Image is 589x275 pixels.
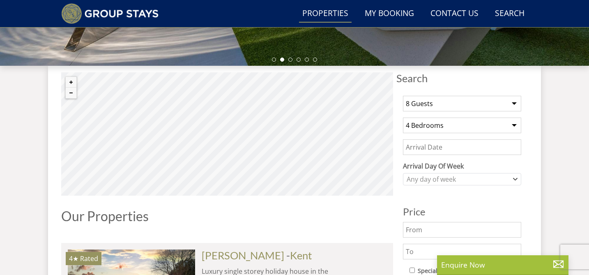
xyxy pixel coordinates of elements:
[403,244,521,259] input: To
[403,161,521,171] label: Arrival Day Of Week
[66,77,76,88] button: Zoom in
[66,88,76,98] button: Zoom out
[299,5,352,23] a: Properties
[61,72,393,196] canvas: Map
[403,222,521,238] input: From
[396,72,528,84] span: Search
[441,259,564,270] p: Enquire Now
[403,206,521,217] h3: Price
[69,254,78,263] span: BELLUS has a 4 star rating under the Quality in Tourism Scheme
[403,139,521,155] input: Arrival Date
[405,175,511,184] div: Any day of week
[290,249,312,261] a: Kent
[286,249,312,261] span: -
[427,5,482,23] a: Contact Us
[403,173,521,185] div: Combobox
[61,209,393,223] h1: Our Properties
[361,5,417,23] a: My Booking
[202,249,284,261] a: [PERSON_NAME]
[61,3,159,24] img: Group Stays
[80,254,98,263] span: Rated
[492,5,528,23] a: Search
